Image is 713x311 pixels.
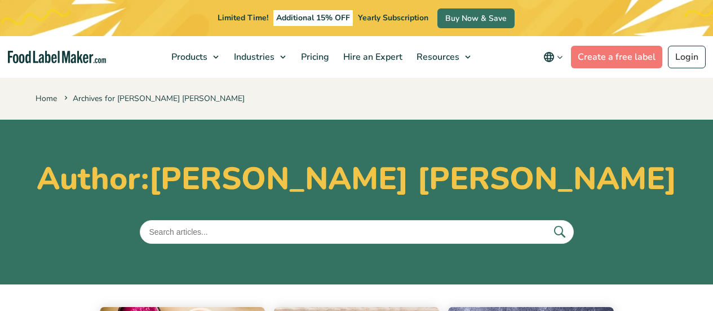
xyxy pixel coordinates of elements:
span: Additional 15% OFF [273,10,353,26]
a: Pricing [294,36,334,78]
a: Create a free label [571,46,662,68]
a: Buy Now & Save [437,8,515,28]
a: Home [36,93,57,104]
span: Resources [413,51,460,63]
h1: Author: [36,160,678,198]
span: Hire an Expert [340,51,404,63]
span: Pricing [298,51,330,63]
a: Industries [227,36,291,78]
span: Archives for [PERSON_NAME] [PERSON_NAME] [62,93,245,104]
span: Industries [231,51,276,63]
span: [PERSON_NAME] [PERSON_NAME] [149,157,677,200]
input: Search articles... [140,220,574,244]
a: Resources [410,36,476,78]
a: Login [668,46,706,68]
a: Hire an Expert [336,36,407,78]
a: Products [165,36,224,78]
span: Products [168,51,209,63]
span: Yearly Subscription [358,12,428,23]
span: Limited Time! [218,12,268,23]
